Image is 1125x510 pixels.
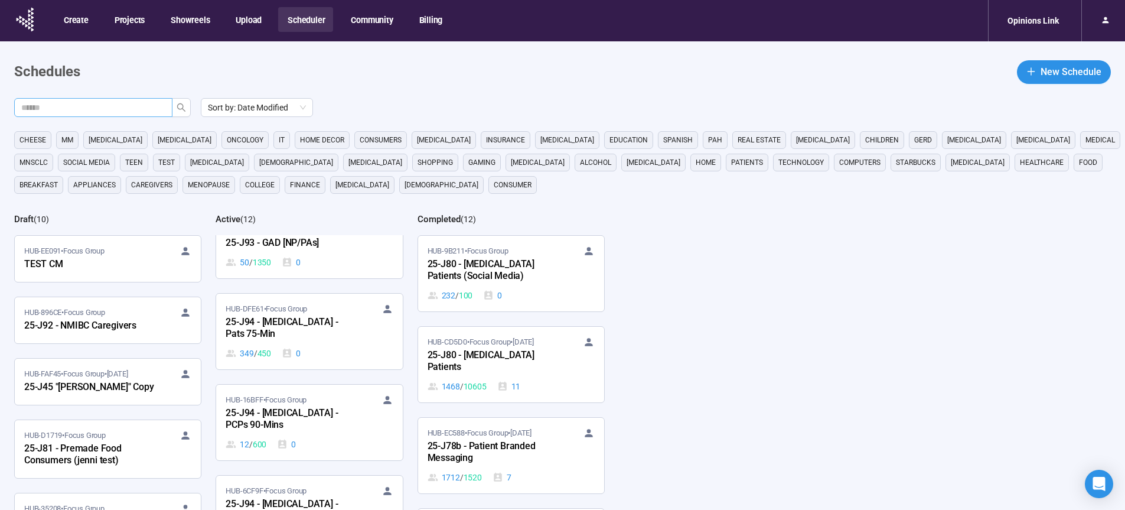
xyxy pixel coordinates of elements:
span: [MEDICAL_DATA] [951,157,1005,168]
div: 25-J94 - [MEDICAL_DATA] - Pats 75-Min [226,315,356,342]
span: Teen [125,157,143,168]
div: TEST CM [24,257,154,272]
span: [MEDICAL_DATA] [417,134,471,146]
span: HUB-896CE • Focus Group [24,307,105,319]
a: HUB-16BFF•Focus Group25-J94 - [MEDICAL_DATA] - PCPs 90-Mins12 / 6000 [216,385,402,460]
a: HUB-EC588•Focus Group•[DATE]25-J78b - Patient Branded Messaging1712 / 15207 [418,418,604,493]
span: plus [1026,67,1036,76]
div: 1468 [428,380,487,393]
span: Spanish [663,134,693,146]
span: gaming [468,157,495,168]
button: Create [54,7,97,32]
span: [MEDICAL_DATA] [511,157,565,168]
span: [MEDICAL_DATA] [947,134,1001,146]
span: [MEDICAL_DATA] [627,157,680,168]
span: 10605 [464,380,487,393]
div: 25-J92 - NMIBC Caregivers [24,319,154,334]
span: Sort by: Date Modified [208,99,306,116]
span: [MEDICAL_DATA] [796,134,850,146]
div: 7 [493,471,511,484]
span: cheese [19,134,46,146]
time: [DATE] [510,428,531,437]
h2: Completed [418,214,461,225]
div: 25-J94 - [MEDICAL_DATA] - PCPs 90-Mins [226,406,356,433]
span: HUB-16BFF • Focus Group [226,394,306,406]
button: Projects [105,7,153,32]
span: 600 [253,438,266,451]
span: ( 12 ) [240,215,256,224]
span: 1520 [464,471,482,484]
div: 50 [226,256,271,269]
span: ( 10 ) [34,215,49,224]
div: 0 [282,347,301,360]
div: 25-J93 - GAD [NP/PAs] [226,236,356,251]
button: Upload [226,7,270,32]
div: 25-J80 - [MEDICAL_DATA] Patients (Social Media) [428,257,557,284]
span: mnsclc [19,157,48,168]
span: Insurance [486,134,525,146]
a: HUB-FAF45•Focus Group•[DATE]25-J45 "[PERSON_NAME]" Copy [15,359,201,405]
span: HUB-EE091 • Focus Group [24,245,105,257]
span: PAH [708,134,722,146]
span: HUB-DFE61 • Focus Group [226,303,307,315]
span: Food [1079,157,1097,168]
span: [MEDICAL_DATA] [158,134,211,146]
div: 349 [226,347,271,360]
span: / [460,471,464,484]
span: search [177,103,186,112]
span: [MEDICAL_DATA] [89,134,142,146]
span: finance [290,179,320,191]
span: / [460,380,464,393]
div: 12 [226,438,266,451]
span: [MEDICAL_DATA] [1016,134,1070,146]
span: Patients [731,157,763,168]
span: menopause [188,179,230,191]
span: education [609,134,648,146]
h1: Schedules [14,61,80,83]
span: MM [61,134,73,146]
span: HUB-FAF45 • Focus Group • [24,368,128,380]
span: HUB-EC588 • Focus Group • [428,427,531,439]
div: 0 [277,438,296,451]
button: Showreels [161,7,218,32]
span: Test [158,157,175,168]
span: [DEMOGRAPHIC_DATA] [259,157,333,168]
a: HUB-D1719•Focus Group25-J81 - Premade Food Consumers (jenni test) [15,420,201,478]
span: 1350 [253,256,271,269]
span: social media [63,157,110,168]
span: it [279,134,285,146]
span: HUB-6CF9F • Focus Group [226,485,306,497]
span: college [245,179,275,191]
span: [DEMOGRAPHIC_DATA] [405,179,478,191]
span: HUB-CD5D0 • Focus Group • [428,336,534,348]
span: technology [778,157,824,168]
span: caregivers [131,179,172,191]
a: HUB-CD5D0•Focus Group•[DATE]25-J80 - [MEDICAL_DATA] Patients1468 / 1060511 [418,327,604,402]
button: plusNew Schedule [1017,60,1111,84]
span: healthcare [1020,157,1064,168]
span: oncology [227,134,263,146]
span: HUB-9B211 • Focus Group [428,245,508,257]
button: Community [341,7,401,32]
span: home decor [300,134,344,146]
span: appliances [73,179,116,191]
span: [MEDICAL_DATA] [190,157,244,168]
div: 25-J78b - Patient Branded Messaging [428,439,557,466]
a: HUB-DFE61•Focus Group25-J94 - [MEDICAL_DATA] - Pats 75-Min349 / 4500 [216,294,402,369]
div: 25-J80 - [MEDICAL_DATA] Patients [428,348,557,375]
span: 450 [257,347,271,360]
span: / [249,256,253,269]
time: [DATE] [107,369,128,378]
span: breakfast [19,179,58,191]
a: HUB-7F389•Focus Group25-J93 - GAD [NP/PAs]50 / 13500 [216,215,402,278]
span: [MEDICAL_DATA] [348,157,402,168]
div: 232 [428,289,473,302]
span: 100 [459,289,472,302]
span: alcohol [580,157,611,168]
a: HUB-896CE•Focus Group25-J92 - NMIBC Caregivers [15,297,201,343]
a: HUB-EE091•Focus GroupTEST CM [15,236,201,282]
span: consumers [360,134,402,146]
span: children [865,134,899,146]
h2: Draft [14,214,34,225]
button: search [172,98,191,117]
